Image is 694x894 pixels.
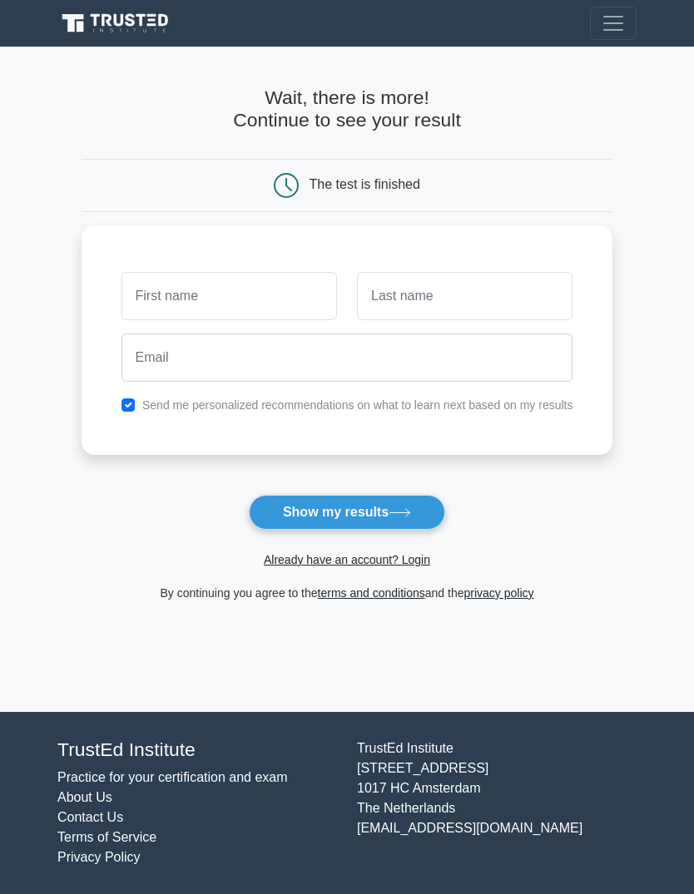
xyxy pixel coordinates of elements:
button: Show my results [249,495,445,530]
input: First name [121,272,337,320]
h4: TrustEd Institute [57,738,337,761]
a: Terms of Service [57,830,156,844]
button: Toggle navigation [590,7,637,40]
div: The test is finished [310,177,420,191]
input: Last name [357,272,573,320]
a: terms and conditions [318,586,425,600]
a: Already have an account? Login [264,553,430,566]
label: Send me personalized recommendations on what to learn next based on my results [142,398,573,412]
a: Practice for your certification and exam [57,770,288,784]
div: TrustEd Institute [STREET_ADDRESS] 1017 HC Amsterdam The Netherlands [EMAIL_ADDRESS][DOMAIN_NAME] [347,738,647,867]
a: Privacy Policy [57,850,141,864]
input: Email [121,333,573,382]
a: About Us [57,790,112,804]
h4: Wait, there is more! Continue to see your result [82,86,613,132]
a: privacy policy [464,586,534,600]
div: By continuing you agree to the and the [72,583,623,603]
a: Contact Us [57,810,123,824]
